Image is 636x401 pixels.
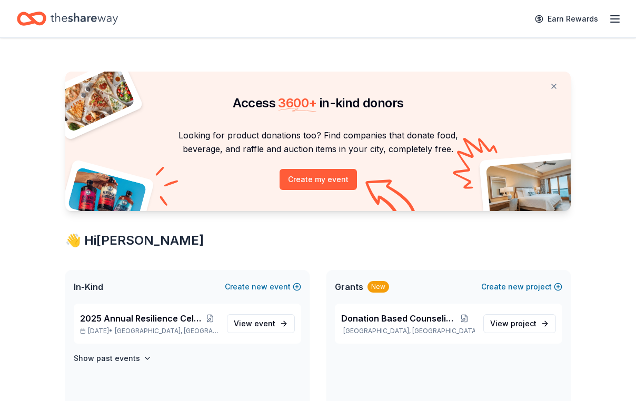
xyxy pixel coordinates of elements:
[80,312,201,325] span: 2025 Annual Resilience Celebration
[254,319,275,328] span: event
[74,280,103,293] span: In-Kind
[74,352,140,365] h4: Show past events
[54,65,136,133] img: Pizza
[483,314,556,333] a: View project
[17,6,118,31] a: Home
[280,169,357,190] button: Create my event
[529,9,604,28] a: Earn Rewards
[335,280,363,293] span: Grants
[78,128,558,156] p: Looking for product donations too? Find companies that donate food, beverage, and raffle and auct...
[227,314,295,333] a: View event
[365,179,418,219] img: Curvy arrow
[234,317,275,330] span: View
[367,281,389,293] div: New
[115,327,218,335] span: [GEOGRAPHIC_DATA], [GEOGRAPHIC_DATA]
[508,280,524,293] span: new
[481,280,562,293] button: Createnewproject
[341,312,454,325] span: Donation Based Counseling
[225,280,301,293] button: Createnewevent
[341,327,475,335] p: [GEOGRAPHIC_DATA], [GEOGRAPHIC_DATA]
[233,95,404,111] span: Access in-kind donors
[252,280,267,293] span: new
[80,327,218,335] p: [DATE] •
[490,317,536,330] span: View
[511,319,536,328] span: project
[278,95,316,111] span: 3600 +
[74,352,152,365] button: Show past events
[65,232,571,249] div: 👋 Hi [PERSON_NAME]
